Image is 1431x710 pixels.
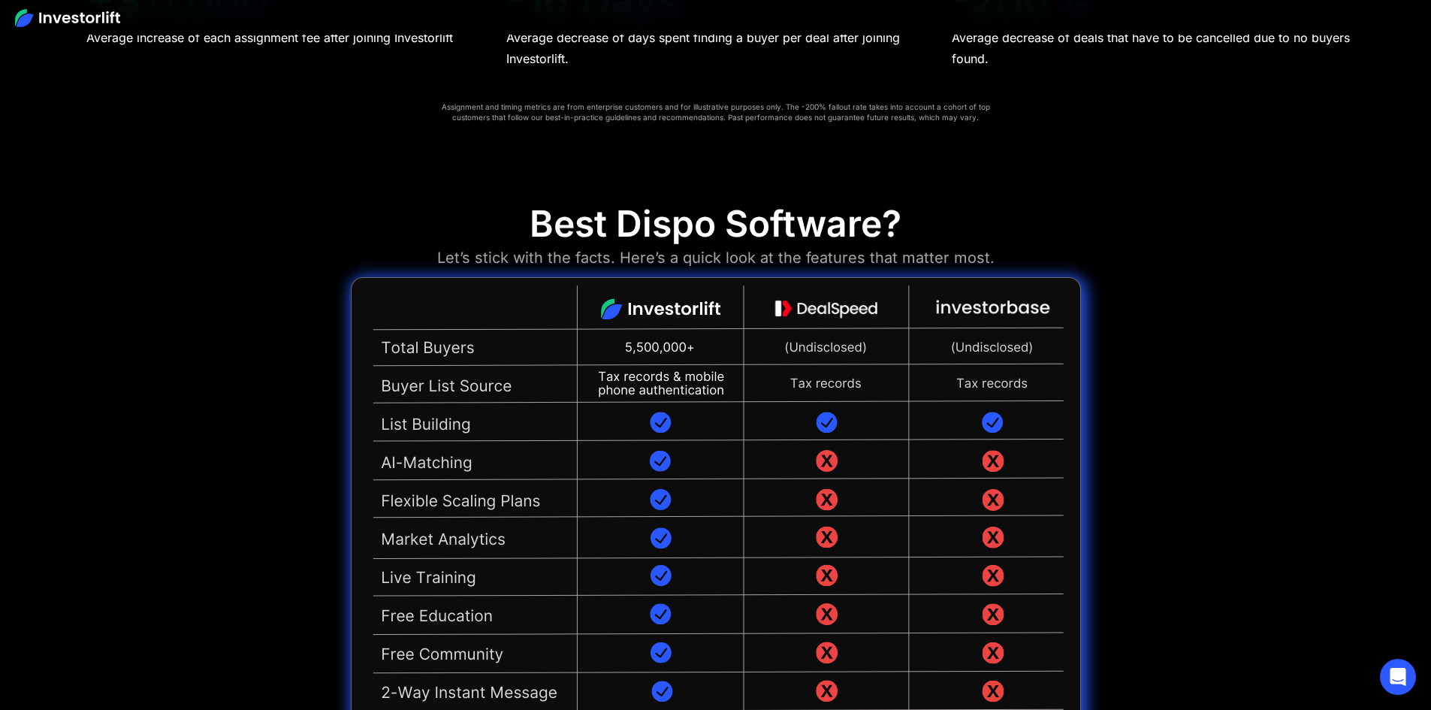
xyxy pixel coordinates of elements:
[506,27,925,69] div: Average decrease of days spent finding a buyer per deal after joining Investorlift.
[86,27,453,48] div: Average increase of each assignment fee after joining Investorlift
[952,27,1371,69] div: Average decrease of deals that have to be cancelled due to no buyers found.
[437,246,995,270] div: Let’s stick with the facts. Here’s a quick look at the features that matter most.
[1380,659,1416,695] div: Open Intercom Messenger
[430,101,1002,122] div: Assignment and timing metrics are from enterprise customers and for illustrative purposes only. T...
[530,202,901,246] div: Best Dispo Software?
